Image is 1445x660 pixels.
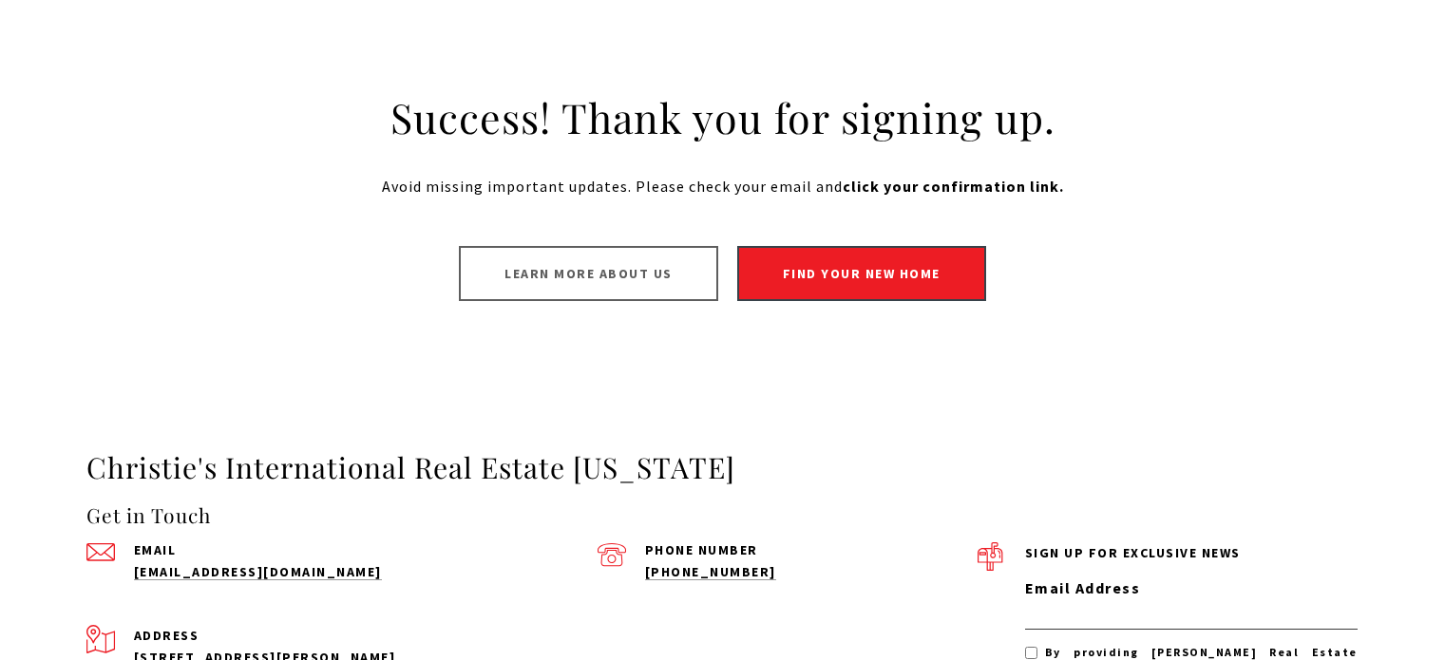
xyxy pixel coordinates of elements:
label: Email Address [1025,576,1358,601]
h4: Get in Touch [86,500,978,531]
a: [PHONE_NUMBER] [645,563,776,580]
h3: Christie's International Real Estate [US_STATE] [86,449,1359,486]
p: Sign up for exclusive news [1025,542,1358,563]
a: [EMAIL_ADDRESS][DOMAIN_NAME] [134,563,382,580]
p: Email [134,543,466,556]
p: Phone Number [645,543,978,556]
strong: click your confirmation link. [843,177,1064,196]
h2: Success! Thank you for signing up. [314,91,1131,144]
img: Christie's International Real Estate black text logo [53,47,230,96]
a: Find your new home [737,246,986,301]
p: Avoid missing important updates. Please check your email and [105,175,1340,199]
input: By providing [PERSON_NAME] Real Estate [US_STATE] your contact information, you acknowledge and a... [1025,647,1037,659]
a: Learn more about us [459,246,718,301]
p: Address [134,625,466,646]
